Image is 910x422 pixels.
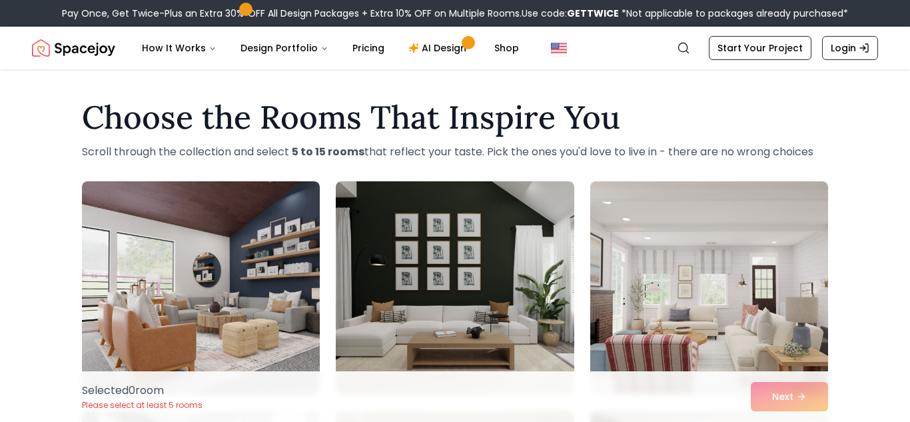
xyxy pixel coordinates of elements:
img: Room room-2 [336,181,574,395]
p: Selected 0 room [82,383,203,399]
div: Pay Once, Get Twice-Plus an Extra 30% OFF All Design Packages + Extra 10% OFF on Multiple Rooms. [62,7,848,20]
a: AI Design [398,35,481,61]
a: Start Your Project [709,36,811,60]
a: Login [822,36,878,60]
button: How It Works [131,35,227,61]
img: United States [551,40,567,56]
img: Room room-3 [590,181,828,395]
button: Design Portfolio [230,35,339,61]
a: Spacejoy [32,35,115,61]
span: Use code: [522,7,619,20]
img: Room room-1 [82,181,320,395]
p: Scroll through the collection and select that reflect your taste. Pick the ones you'd love to liv... [82,144,828,160]
img: Spacejoy Logo [32,35,115,61]
h1: Choose the Rooms That Inspire You [82,101,828,133]
b: GETTWICE [567,7,619,20]
nav: Global [32,27,878,69]
nav: Main [131,35,530,61]
strong: 5 to 15 rooms [292,144,364,159]
p: Please select at least 5 rooms [82,400,203,411]
span: *Not applicable to packages already purchased* [619,7,848,20]
a: Pricing [342,35,395,61]
a: Shop [484,35,530,61]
